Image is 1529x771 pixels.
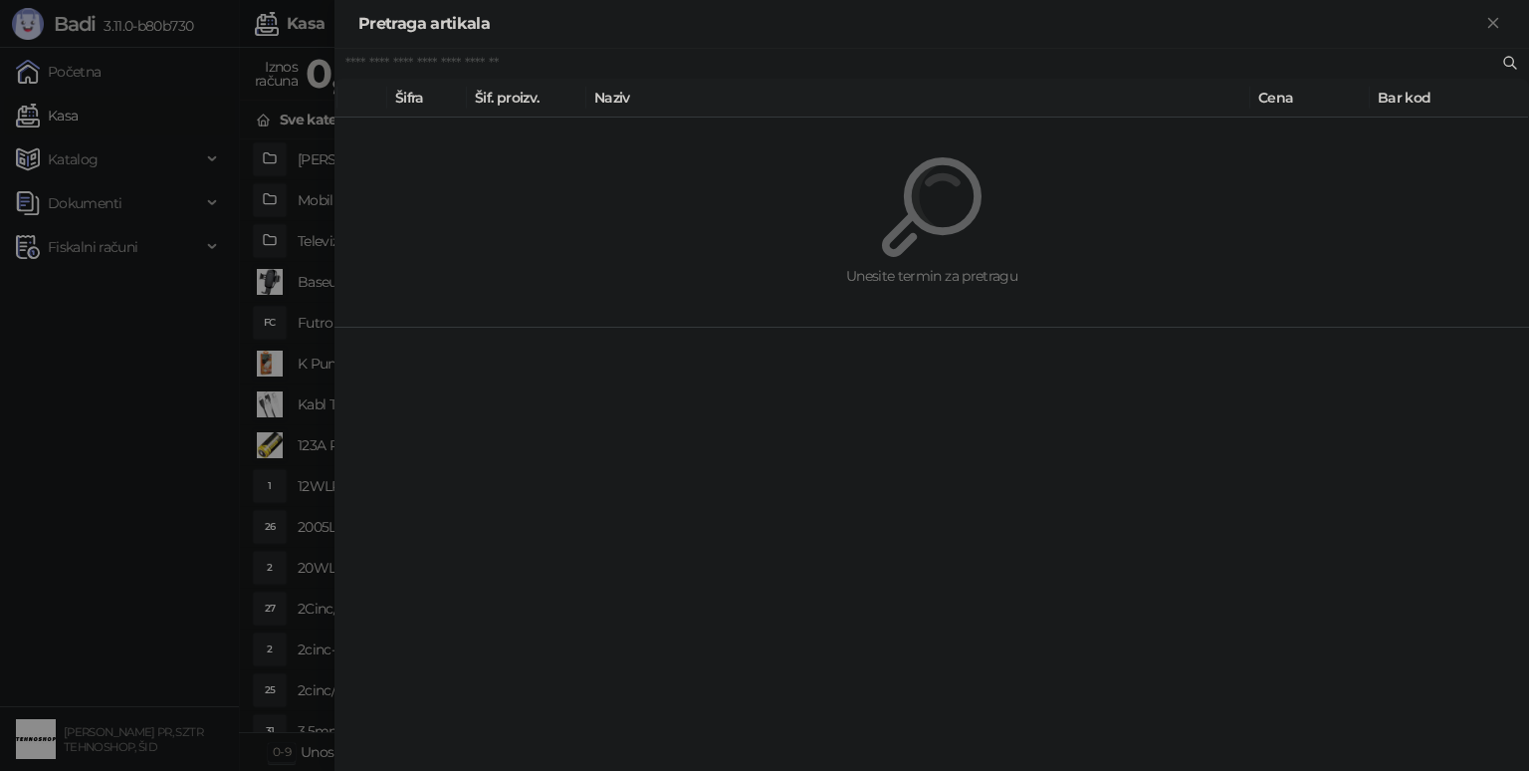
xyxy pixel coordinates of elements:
[586,79,1250,118] th: Naziv
[1250,79,1370,118] th: Cena
[358,12,1481,36] div: Pretraga artikala
[387,79,467,118] th: Šifra
[382,265,1481,287] div: Unesite termin za pretragu
[467,79,586,118] th: Šif. proizv.
[1370,79,1529,118] th: Bar kod
[882,157,982,257] img: Pretraga
[1481,12,1505,36] button: Zatvori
